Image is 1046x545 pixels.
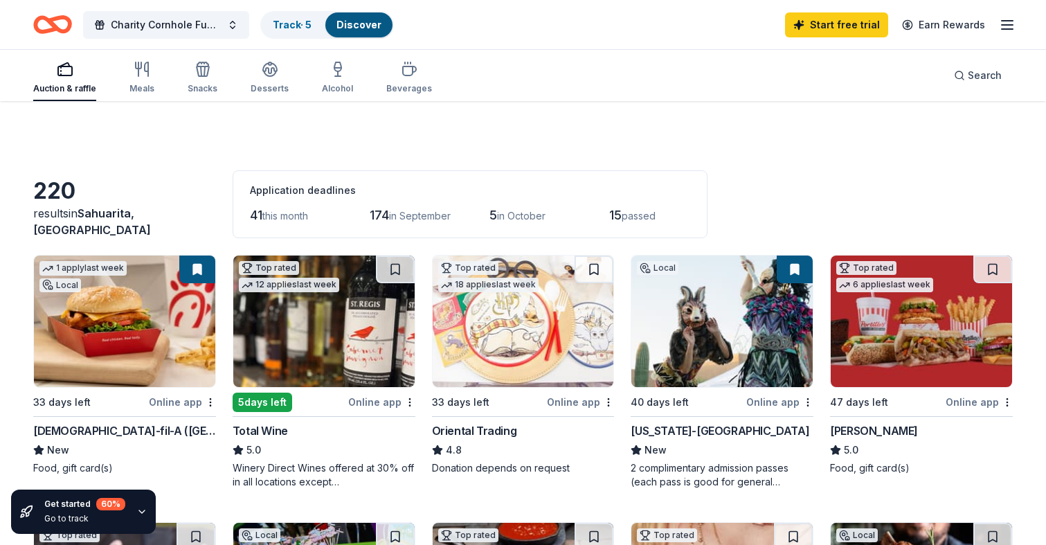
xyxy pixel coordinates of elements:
[637,528,697,542] div: Top rated
[250,208,262,222] span: 41
[44,513,125,524] div: Go to track
[631,255,813,489] a: Image for Arizona-Sonora Desert MuseumLocal40 days leftOnline app[US_STATE]-[GEOGRAPHIC_DATA]New2...
[44,498,125,510] div: Get started
[631,256,813,387] img: Image for Arizona-Sonora Desert Museum
[432,255,615,475] a: Image for Oriental TradingTop rated18 applieslast week33 days leftOnline appOriental Trading4.8Do...
[946,393,1013,411] div: Online app
[260,11,394,39] button: Track· 5Discover
[446,442,462,458] span: 4.8
[644,442,667,458] span: New
[239,261,299,275] div: Top rated
[836,278,933,292] div: 6 applies last week
[631,394,689,411] div: 40 days left
[489,208,497,222] span: 5
[129,55,154,101] button: Meals
[149,393,216,411] div: Online app
[609,208,622,222] span: 15
[785,12,888,37] a: Start free trial
[39,278,81,292] div: Local
[389,210,451,222] span: in September
[438,528,498,542] div: Top rated
[432,422,517,439] div: Oriental Trading
[432,394,489,411] div: 33 days left
[33,206,151,237] span: in
[239,278,339,292] div: 12 applies last week
[111,17,222,33] span: Charity Cornhole Fundraiser
[894,12,993,37] a: Earn Rewards
[844,442,858,458] span: 5.0
[233,422,288,439] div: Total Wine
[836,261,896,275] div: Top rated
[233,393,292,412] div: 5 days left
[233,461,415,489] div: Winery Direct Wines offered at 30% off in all locations except [GEOGRAPHIC_DATA], [GEOGRAPHIC_DAT...
[631,461,813,489] div: 2 complimentary admission passes (each pass is good for general admission for 1 person)
[262,210,308,222] span: this month
[637,261,678,275] div: Local
[33,205,216,238] div: results
[83,11,249,39] button: Charity Cornhole Fundraiser
[432,461,615,475] div: Donation depends on request
[386,83,432,94] div: Beverages
[33,394,91,411] div: 33 days left
[233,256,415,387] img: Image for Total Wine
[386,55,432,101] button: Beverages
[622,210,656,222] span: passed
[33,422,216,439] div: [DEMOGRAPHIC_DATA]-fil-A ([GEOGRAPHIC_DATA])
[830,422,918,439] div: [PERSON_NAME]
[497,210,545,222] span: in October
[968,67,1002,84] span: Search
[830,394,888,411] div: 47 days left
[96,498,125,510] div: 60 %
[251,83,289,94] div: Desserts
[33,8,72,41] a: Home
[322,83,353,94] div: Alcohol
[348,393,415,411] div: Online app
[188,83,217,94] div: Snacks
[830,461,1013,475] div: Food, gift card(s)
[39,261,127,276] div: 1 apply last week
[33,461,216,475] div: Food, gift card(s)
[547,393,614,411] div: Online app
[47,442,69,458] span: New
[831,256,1012,387] img: Image for Portillo's
[836,528,878,542] div: Local
[830,255,1013,475] a: Image for Portillo'sTop rated6 applieslast week47 days leftOnline app[PERSON_NAME]5.0Food, gift c...
[370,208,389,222] span: 174
[438,278,539,292] div: 18 applies last week
[33,206,151,237] span: Sahuarita, [GEOGRAPHIC_DATA]
[188,55,217,101] button: Snacks
[34,256,215,387] img: Image for Chick-fil-A (Tucson)
[239,528,280,542] div: Local
[746,393,813,411] div: Online app
[943,62,1013,89] button: Search
[33,55,96,101] button: Auction & raffle
[631,422,809,439] div: [US_STATE]-[GEOGRAPHIC_DATA]
[33,255,216,475] a: Image for Chick-fil-A (Tucson)1 applylast weekLocal33 days leftOnline app[DEMOGRAPHIC_DATA]-fil-A...
[336,19,381,30] a: Discover
[322,55,353,101] button: Alcohol
[33,177,216,205] div: 220
[250,182,690,199] div: Application deadlines
[33,83,96,94] div: Auction & raffle
[233,255,415,489] a: Image for Total WineTop rated12 applieslast week5days leftOnline appTotal Wine5.0Winery Direct Wi...
[129,83,154,94] div: Meals
[273,19,312,30] a: Track· 5
[246,442,261,458] span: 5.0
[251,55,289,101] button: Desserts
[433,256,614,387] img: Image for Oriental Trading
[438,261,498,275] div: Top rated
